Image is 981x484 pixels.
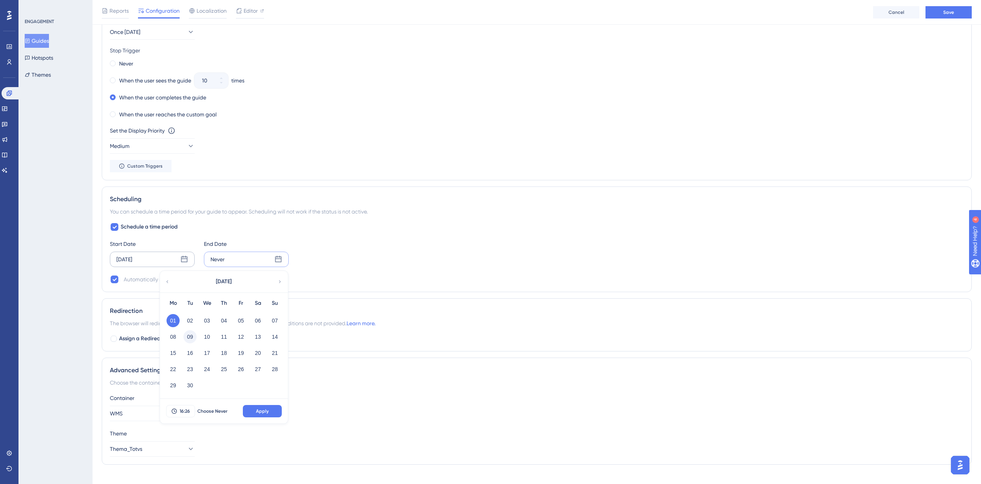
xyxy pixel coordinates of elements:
button: Themes [25,68,51,82]
button: Start recording [49,252,55,259]
div: Obrigada! Vou verificar e já te retorno; [12,77,117,85]
div: Su [266,299,283,308]
span: Medium [110,141,130,151]
textarea: Envie uma mensagem... [7,236,148,249]
button: 26 [234,363,247,376]
div: Scheduling [110,195,964,204]
button: 30 [183,379,197,392]
div: Fechar [135,3,149,17]
button: 06 [251,314,264,327]
iframe: UserGuiding AI Assistant Launcher [949,454,972,477]
div: Th [215,299,232,308]
button: Início [121,3,135,18]
div: Certo. vou ajustar [94,171,142,178]
div: 4 [54,4,56,10]
div: Container [110,393,964,403]
div: Mo [165,299,182,308]
div: Start Date [110,239,195,249]
button: 08 [167,330,180,343]
button: Hotspots [25,51,53,65]
button: 28 [268,363,281,376]
span: [DATE] [216,277,232,286]
div: We [199,299,215,308]
span: Configuration [146,6,180,15]
button: 21 [268,346,281,360]
div: Se tiver alguma dúvida estarei aqui! [12,223,111,230]
span: Custom Triggers [127,163,163,169]
span: Save [943,9,954,15]
div: Então eu sugiro trocar a condição para 'AND' ao invés de 'OR'. 😊 [12,140,120,155]
button: Once [DATE] [110,24,195,40]
label: When the user sees the guide [119,76,191,85]
span: Assign a Redirection URL [119,334,180,343]
button: 10 [200,330,214,343]
button: 24 [200,363,214,376]
div: 150878 [121,54,142,62]
div: Diênifer diz… [6,27,148,50]
button: Custom Triggers [110,160,172,172]
span: Editor [244,6,258,15]
button: 19 [234,346,247,360]
div: Automatically set as “Inactive” when the scheduled period is over. [124,275,283,284]
button: Save [925,6,972,18]
div: Muito obrigado! [99,188,142,196]
button: Seletor de Gif [24,252,30,259]
button: Seletor de emoji [12,252,18,259]
span: Apply [256,408,269,414]
button: 12 [234,330,247,343]
button: 22 [167,363,180,376]
label: When the user reaches the custom goal [119,110,217,119]
div: Oii [PERSON_NAME], [12,95,120,103]
span: Reports [109,6,129,15]
button: 17 [200,346,214,360]
button: Apply [243,405,282,417]
button: 25 [217,363,231,376]
span: Once [DATE] [110,27,140,37]
p: Ativo(a) há 30min [37,10,82,17]
button: 14 [268,330,281,343]
div: Obrigada! Vou verificar e já te retorno; [6,73,123,90]
button: 11 [217,330,231,343]
span: Choose Never [197,408,227,414]
button: 16:26 [166,405,195,417]
label: Never [119,59,133,68]
button: 01 [167,314,180,327]
button: 16 [183,346,197,360]
img: Profile image for Diênifer [22,4,34,17]
span: Cancel [888,9,904,15]
button: go back [5,3,20,18]
span: Need Help? [18,2,48,11]
button: 03 [200,314,214,327]
div: [DATE] [116,255,132,264]
button: [DATE] [185,274,262,289]
button: 02 [183,314,197,327]
button: 20 [251,346,264,360]
div: Never [210,255,225,264]
span: Schedule a time period [121,222,178,232]
div: Muito obrigado! [93,184,148,201]
button: 13 [251,330,264,343]
button: Medium [110,138,195,154]
div: times [231,76,244,85]
button: Guides [25,34,49,48]
label: When the user completes the guide [119,93,206,102]
div: Alexandre diz… [6,166,148,184]
span: WMS [110,409,123,418]
div: Advanced Settings [110,366,964,375]
div: Verifiquei aqui, você está usando 'OR' junto com vários not contains e not equals, e isso faz o g... [12,106,120,136]
button: 18 [217,346,231,360]
div: Stop Trigger [110,46,964,55]
button: 23 [183,363,197,376]
button: 07 [268,314,281,327]
button: WMS [110,406,195,421]
button: Enviar mensagem… [132,249,145,262]
div: Diênifer diz… [6,207,148,252]
button: Thema_Totvs [110,441,195,457]
div: You can schedule a time period for your guide to appear. Scheduling will not work if the status i... [110,207,964,216]
button: 05 [234,314,247,327]
button: 27 [251,363,264,376]
div: Certo. vou ajustar [87,166,148,183]
div: Oii [PERSON_NAME],Verifiquei aqui, você está usando 'OR' junto com vários not contains e not equa... [6,90,126,160]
